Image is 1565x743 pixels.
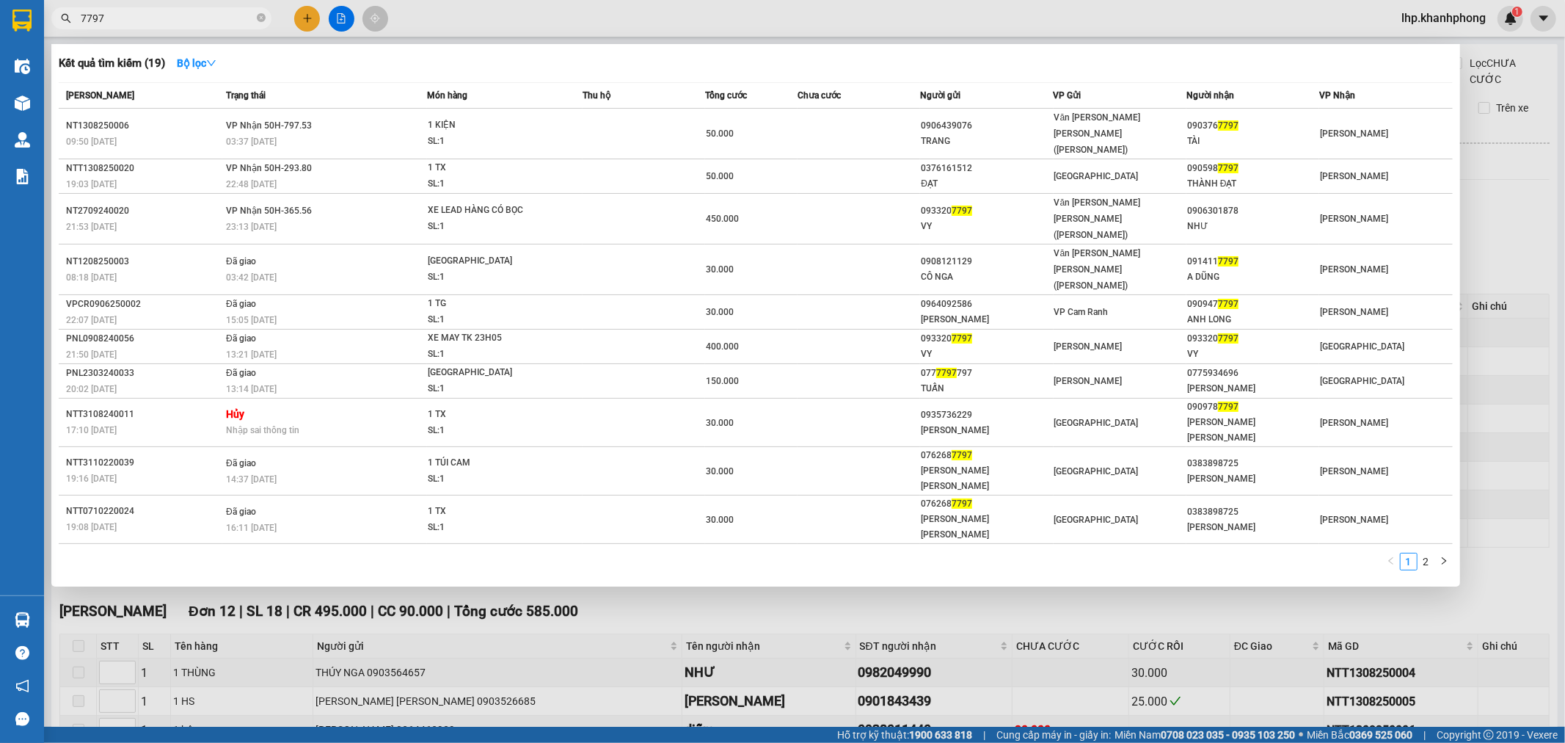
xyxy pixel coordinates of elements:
span: 15:05 [DATE] [226,315,277,325]
span: Văn [PERSON_NAME] [PERSON_NAME] ([PERSON_NAME]) [1054,112,1141,155]
div: NHƯ [1187,219,1318,234]
img: warehouse-icon [15,132,30,148]
span: Đã giao [226,256,256,267]
div: SL: 1 [428,176,538,192]
div: SL: 1 [428,134,538,150]
span: 03:42 [DATE] [226,272,277,283]
div: ĐẠT [921,176,1052,192]
span: [PERSON_NAME] [66,90,134,101]
span: 7797 [1218,333,1238,344]
span: [PERSON_NAME] [1320,214,1388,224]
img: logo-vxr [12,10,32,32]
span: Đã giao [226,333,256,344]
div: NT1308250006 [66,118,222,134]
button: left [1382,553,1400,570]
span: 7797 [1218,163,1238,173]
span: [PERSON_NAME] [1320,418,1388,428]
img: warehouse-icon [15,95,30,111]
span: 150.000 [706,376,739,386]
span: search [61,13,71,23]
span: notification [15,679,29,693]
span: 14:37 [DATE] [226,474,277,485]
div: VY [1187,347,1318,362]
span: close-circle [257,13,266,22]
div: XE LEAD HÀNG CÓ BỌC [428,203,538,219]
div: NTT3108240011 [66,407,222,422]
div: [PERSON_NAME] [921,423,1052,438]
div: SL: 1 [428,381,538,397]
div: 093320 [1187,331,1318,347]
span: 7797 [952,499,972,509]
span: Người nhận [1186,90,1234,101]
div: SL: 1 [428,471,538,488]
div: [PERSON_NAME] [1187,381,1318,396]
div: SL: 1 [428,312,538,328]
div: VY [921,219,1052,234]
div: TÀI [1187,134,1318,149]
span: VP Cam Ranh [1054,307,1109,317]
span: 50.000 [706,128,734,139]
span: 7797 [952,206,972,216]
div: 0935736229 [921,407,1052,423]
div: 076268 [921,496,1052,512]
span: 20:02 [DATE] [66,384,117,394]
span: 19:03 [DATE] [66,179,117,189]
span: Văn [PERSON_NAME] [PERSON_NAME] ([PERSON_NAME]) [1054,197,1141,240]
span: 21:53 [DATE] [66,222,117,232]
div: NT2709240020 [66,203,222,219]
div: SL: 1 [428,347,538,363]
strong: Hủy [226,408,244,420]
div: [GEOGRAPHIC_DATA] [428,253,538,269]
span: Tổng cước [705,90,747,101]
div: NT1208250003 [66,254,222,269]
div: 093320 [921,203,1052,219]
div: [PERSON_NAME] [PERSON_NAME] [921,463,1052,494]
span: 7797 [1218,299,1238,309]
span: 19:16 [DATE] [66,474,117,484]
span: 16:11 [DATE] [226,523,277,533]
span: right [1440,557,1448,565]
li: Previous Page [1382,553,1400,570]
div: 0908121129 [921,254,1052,269]
h3: Kết quả tìm kiếm ( 19 ) [59,56,165,71]
div: 093320 [921,331,1052,347]
span: 7797 [1218,402,1238,412]
span: VP Nhận 50H-293.80 [226,163,312,173]
div: 1 TX [428,407,538,423]
div: 1 TG [428,296,538,312]
span: Đã giao [226,299,256,309]
span: Thu hộ [583,90,610,101]
span: 30.000 [706,307,734,317]
span: 7797 [1218,256,1238,267]
div: [GEOGRAPHIC_DATA] [428,365,538,381]
span: 450.000 [706,214,739,224]
li: 2 [1418,553,1435,570]
div: PNL2303240033 [66,366,222,381]
span: [PERSON_NAME] [1320,128,1388,139]
span: 30.000 [706,515,734,525]
span: 03:37 [DATE] [226,137,277,147]
span: down [206,58,216,68]
div: SL: 1 [428,219,538,235]
div: [PERSON_NAME] [PERSON_NAME] [1187,415,1318,446]
span: 23:13 [DATE] [226,222,277,232]
span: left [1387,557,1396,565]
div: TRANG [921,134,1052,149]
span: 400.000 [706,341,739,352]
div: NTT1308250020 [66,161,222,176]
span: Đã giao [226,458,256,468]
span: 13:21 [DATE] [226,349,277,360]
strong: Bộ lọc [177,57,216,69]
span: [PERSON_NAME] [1320,264,1388,275]
div: 0376161512 [921,161,1052,176]
div: VY [921,347,1052,362]
div: 1 TX [428,160,538,176]
span: Trạng thái [226,90,266,101]
span: 22:07 [DATE] [66,315,117,325]
div: CÔ NGA [921,269,1052,285]
span: [PERSON_NAME] [1320,466,1388,476]
button: right [1435,553,1453,570]
span: VP Nhận 50H-797.53 [226,120,312,131]
span: [PERSON_NAME] [1054,341,1123,352]
input: Tìm tên, số ĐT hoặc mã đơn [81,10,254,26]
